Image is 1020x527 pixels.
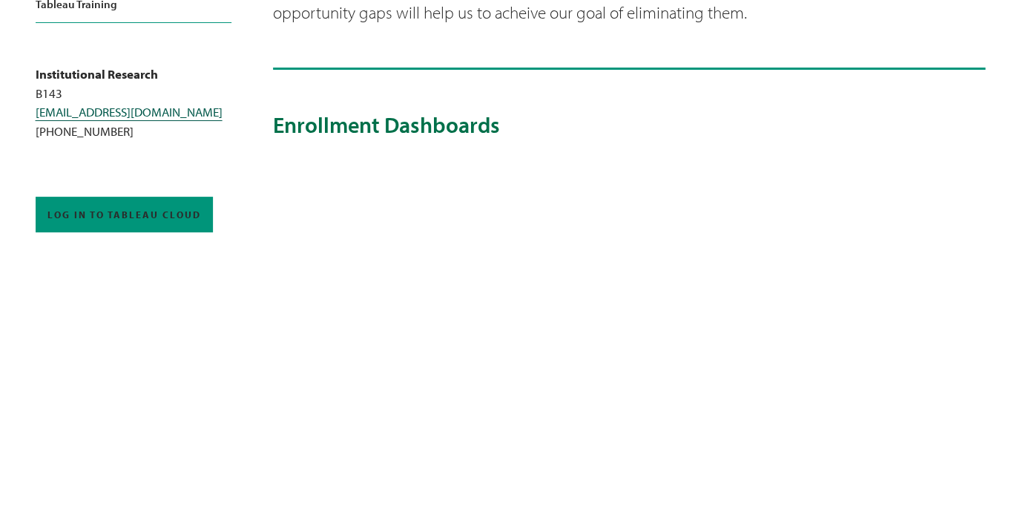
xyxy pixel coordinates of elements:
[47,209,201,220] span: Log in to Tableau Cloud
[36,66,158,82] strong: Institutional Research
[36,123,134,139] span: [PHONE_NUMBER]
[273,111,985,138] h2: Enrollment Dashboards
[36,197,213,232] a: Log in to Tableau Cloud
[36,85,62,101] span: B143
[36,104,223,120] a: [EMAIL_ADDRESS][DOMAIN_NAME]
